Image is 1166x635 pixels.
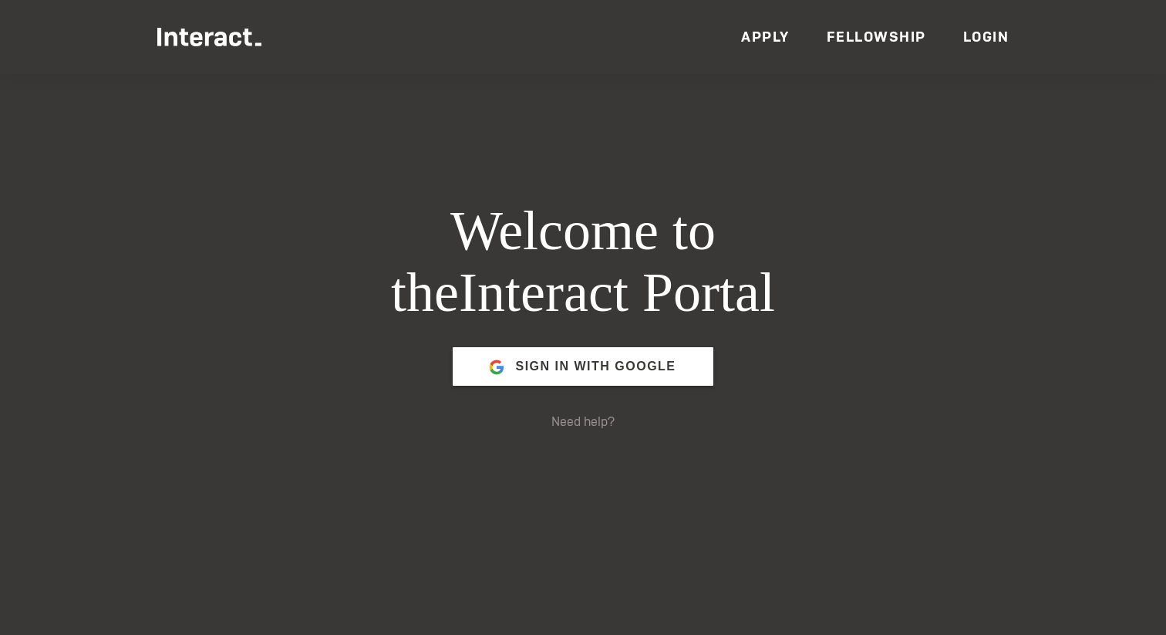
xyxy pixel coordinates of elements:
[459,262,775,323] span: Interact Portal
[551,414,615,430] a: Need help?
[287,201,879,324] h1: Welcome to the
[827,28,926,46] a: Fellowship
[741,28,790,46] a: Apply
[963,28,1009,46] a: Login
[157,28,261,46] img: Interact Logo
[515,348,676,385] span: Sign in with Google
